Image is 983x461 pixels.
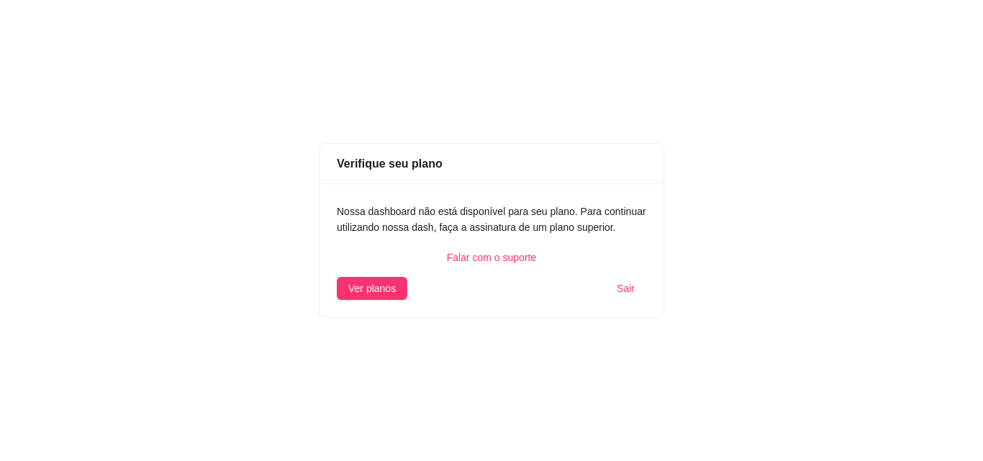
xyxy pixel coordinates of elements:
span: Ver planos [348,280,396,296]
span: Sair [617,280,635,296]
a: Falar com o suporte [337,250,646,265]
div: Nossa dashboard não está disponível para seu plano. Para continuar utilizando nossa dash, faça a ... [337,204,646,235]
button: Ver planos [337,277,407,300]
div: Verifique seu plano [337,155,646,173]
button: Sair [605,277,646,300]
